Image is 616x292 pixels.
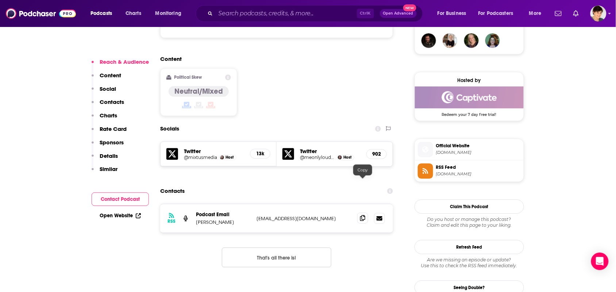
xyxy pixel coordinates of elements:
h5: 902 [373,151,381,157]
p: Rate Card [100,125,127,132]
button: Reach & Audience [92,58,149,72]
button: Content [92,72,121,85]
button: Open AdvancedNew [380,9,417,18]
span: Host [226,155,234,160]
h2: Political Skew [174,75,202,80]
div: Claim and edit this page to your liking. [415,217,524,228]
span: Charts [126,8,141,19]
span: More [529,8,542,19]
a: Official Website[DOMAIN_NAME] [418,142,521,157]
a: @meonlylouder [300,155,335,160]
span: Podcasts [91,8,112,19]
button: open menu [474,8,524,19]
div: Open Intercom Messenger [591,253,609,270]
a: @mixtusmedia [184,155,217,160]
button: Rate Card [92,125,127,139]
a: Show notifications dropdown [570,7,582,20]
img: Jenn Hanson-dePaula [220,155,224,159]
button: Details [92,152,118,166]
span: RSS Feed [436,164,521,171]
a: Captivate Deal: Redeem your 7 day free trial! [415,86,524,116]
button: Refresh Feed [415,240,524,254]
p: Reach & Audience [100,58,149,65]
h4: Neutral/Mixed [174,87,223,96]
img: Podchaser - Follow, Share and Rate Podcasts [6,7,76,20]
p: [EMAIL_ADDRESS][DOMAIN_NAME] [257,215,351,222]
button: Similar [92,166,118,179]
span: New [403,4,416,11]
img: Marcus dePaula [338,155,342,159]
span: Ctrl K [357,9,374,18]
span: Monitoring [155,8,181,19]
span: Official Website [436,143,521,149]
h5: Twitter [184,148,244,155]
button: Sponsors [92,139,124,152]
a: RSS Feed[DOMAIN_NAME] [418,163,521,179]
span: Redeem your 7 day free trial! [415,108,524,117]
button: open menu [432,8,476,19]
button: Show profile menu [590,5,607,22]
a: Show notifications dropdown [552,7,565,20]
h3: RSS [168,218,176,224]
p: Details [100,152,118,159]
button: Contacts [92,98,124,112]
div: Copy [353,164,372,175]
button: Social [92,85,116,99]
p: Podcast Email [196,211,251,218]
button: open menu [150,8,191,19]
span: For Business [438,8,466,19]
input: Search podcasts, credits, & more... [216,8,357,19]
p: Sponsors [100,139,124,146]
p: Content [100,72,121,79]
button: Claim This Podcast [415,199,524,214]
span: jenndepaula.com [436,150,521,155]
p: [PERSON_NAME] [196,219,251,225]
div: Are we missing an episode or update? Use this to check the RSS feed immediately. [415,257,524,269]
p: Contacts [100,98,124,105]
span: Host [343,155,351,160]
div: Search podcasts, credits, & more... [203,5,430,22]
h2: Contacts [160,184,185,198]
h2: Socials [160,122,179,136]
span: Logged in as bethwouldknow [590,5,607,22]
img: SharonWilharm [464,33,479,48]
button: open menu [524,8,551,19]
span: Open Advanced [383,12,413,15]
img: LeonoraTealeAuthor [443,33,457,48]
p: Charts [100,112,117,119]
span: For Podcasters [478,8,513,19]
img: MaryRSnyder [485,33,500,48]
a: Open Website [100,213,141,219]
button: Contact Podcast [92,192,149,206]
p: Social [100,85,116,92]
img: User Profile [590,5,607,22]
img: Captivate Deal: Redeem your 7 day free trial! [415,86,524,108]
h5: 13k [256,151,264,157]
a: Charts [121,8,146,19]
span: feeds.captivate.fm [436,171,521,177]
button: Charts [92,112,117,125]
div: Hosted by [415,77,524,83]
button: Nothing here. [222,248,331,267]
button: open menu [85,8,122,19]
img: strangedunn [421,33,436,48]
h2: Content [160,55,387,62]
h5: Twitter [300,148,361,155]
p: Similar [100,166,118,172]
span: Do you host or manage this podcast? [415,217,524,222]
